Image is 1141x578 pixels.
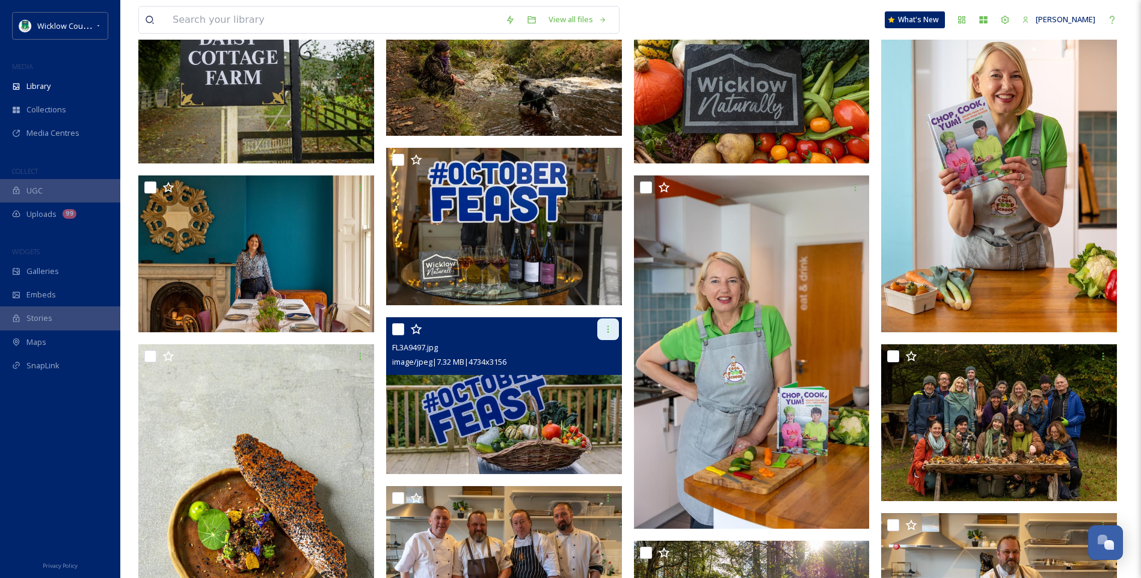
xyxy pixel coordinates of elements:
span: Stories [26,312,52,324]
button: Open Chat [1088,525,1123,560]
a: What's New [885,11,945,28]
span: Media Centres [26,127,79,139]
span: Collections [26,104,66,115]
span: MEDIA [12,62,33,71]
span: Uploads [26,208,57,220]
input: Search your library [167,7,499,33]
a: [PERSON_NAME] [1016,8,1101,31]
span: Privacy Policy [43,562,78,570]
a: Privacy Policy [43,558,78,572]
img: FL3A7881.jpg [138,175,374,333]
span: SnapLink [26,360,60,371]
span: Library [26,81,51,92]
span: WIDGETS [12,247,40,256]
div: 99 [63,209,76,219]
span: [PERSON_NAME] [1036,14,1095,25]
span: Embeds [26,289,56,300]
img: download%20(9).png [19,20,31,32]
span: Maps [26,336,46,348]
img: FL3A8376.jpg [634,175,870,529]
span: Wicklow County Council [37,20,122,31]
a: View all files [543,8,613,31]
img: FL3A9497.jpg [386,317,622,475]
img: FL3A7443.jpg [881,344,1117,502]
img: FL3A7614.jpg [386,148,622,305]
span: Galleries [26,266,59,277]
span: image/jpeg | 7.32 MB | 4734 x 3156 [392,356,506,367]
span: FL3A9497.jpg [392,342,438,353]
img: FL3A9490.jpg [634,6,870,163]
span: COLLECT [12,166,38,175]
span: UGC [26,185,43,196]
